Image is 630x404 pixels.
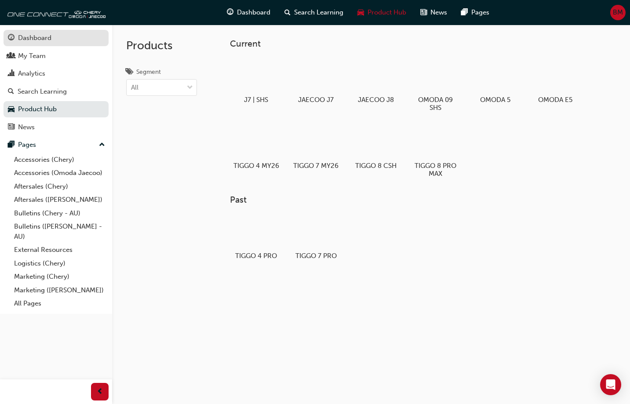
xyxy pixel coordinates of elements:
[230,195,616,205] h3: Past
[353,96,399,104] h5: JAECOO J8
[11,270,109,284] a: Marketing (Chery)
[18,140,36,150] div: Pages
[412,96,459,112] h5: OMODA 09 SHS
[126,39,197,53] h2: Products
[11,284,109,297] a: Marketing ([PERSON_NAME])
[230,212,283,263] a: TIGGO 4 PRO
[284,7,291,18] span: search-icon
[237,7,270,18] span: Dashboard
[420,7,427,18] span: news-icon
[11,257,109,270] a: Logistics (Chery)
[11,166,109,180] a: Accessories (Omoda Jaecoo)
[8,88,14,96] span: search-icon
[409,122,462,181] a: TIGGO 8 PRO MAX
[454,4,496,22] a: pages-iconPages
[294,7,343,18] span: Search Learning
[18,51,46,61] div: My Team
[4,137,109,153] button: Pages
[4,4,106,21] img: oneconnect
[220,4,277,22] a: guage-iconDashboard
[412,162,459,178] h5: TIGGO 8 PRO MAX
[11,297,109,310] a: All Pages
[18,122,35,132] div: News
[350,122,402,173] a: TIGGO 8 CSH
[4,84,109,100] a: Search Learning
[290,212,342,263] a: TIGGO 7 PRO
[413,4,454,22] a: news-iconNews
[293,252,339,260] h5: TIGGO 7 PRO
[4,66,109,82] a: Analytics
[471,7,489,18] span: Pages
[293,96,339,104] h5: JAECOO J7
[469,56,522,107] a: OMODA 5
[290,122,342,173] a: TIGGO 7 MY26
[613,7,623,18] span: BM
[350,4,413,22] a: car-iconProduct Hub
[461,7,468,18] span: pages-icon
[4,48,109,64] a: My Team
[11,220,109,243] a: Bulletins ([PERSON_NAME] - AU)
[430,7,447,18] span: News
[8,141,15,149] span: pages-icon
[293,162,339,170] h5: TIGGO 7 MY26
[409,56,462,115] a: OMODA 09 SHS
[18,69,45,79] div: Analytics
[187,82,193,94] span: down-icon
[8,34,15,42] span: guage-icon
[233,96,279,104] h5: J7 | SHS
[8,52,15,60] span: people-icon
[357,7,364,18] span: car-icon
[368,7,406,18] span: Product Hub
[126,69,133,76] span: tags-icon
[8,124,15,131] span: news-icon
[4,101,109,117] a: Product Hub
[11,193,109,207] a: Aftersales ([PERSON_NAME])
[8,106,15,113] span: car-icon
[99,139,105,151] span: up-icon
[136,68,161,76] div: Segment
[4,30,109,46] a: Dashboard
[290,56,342,107] a: JAECOO J7
[227,7,233,18] span: guage-icon
[11,243,109,257] a: External Resources
[277,4,350,22] a: search-iconSearch Learning
[230,122,283,173] a: TIGGO 4 MY26
[11,207,109,220] a: Bulletins (Chery - AU)
[97,386,103,397] span: prev-icon
[11,153,109,167] a: Accessories (Chery)
[230,39,616,49] h3: Current
[18,87,67,97] div: Search Learning
[529,56,582,107] a: OMODA E5
[4,119,109,135] a: News
[8,70,15,78] span: chart-icon
[610,5,626,20] button: BM
[4,28,109,137] button: DashboardMy TeamAnalyticsSearch LearningProduct HubNews
[600,374,621,395] div: Open Intercom Messenger
[350,56,402,107] a: JAECOO J8
[353,162,399,170] h5: TIGGO 8 CSH
[233,252,279,260] h5: TIGGO 4 PRO
[131,83,138,93] div: All
[18,33,51,43] div: Dashboard
[11,180,109,193] a: Aftersales (Chery)
[233,162,279,170] h5: TIGGO 4 MY26
[532,96,578,104] h5: OMODA E5
[230,56,283,107] a: J7 | SHS
[472,96,518,104] h5: OMODA 5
